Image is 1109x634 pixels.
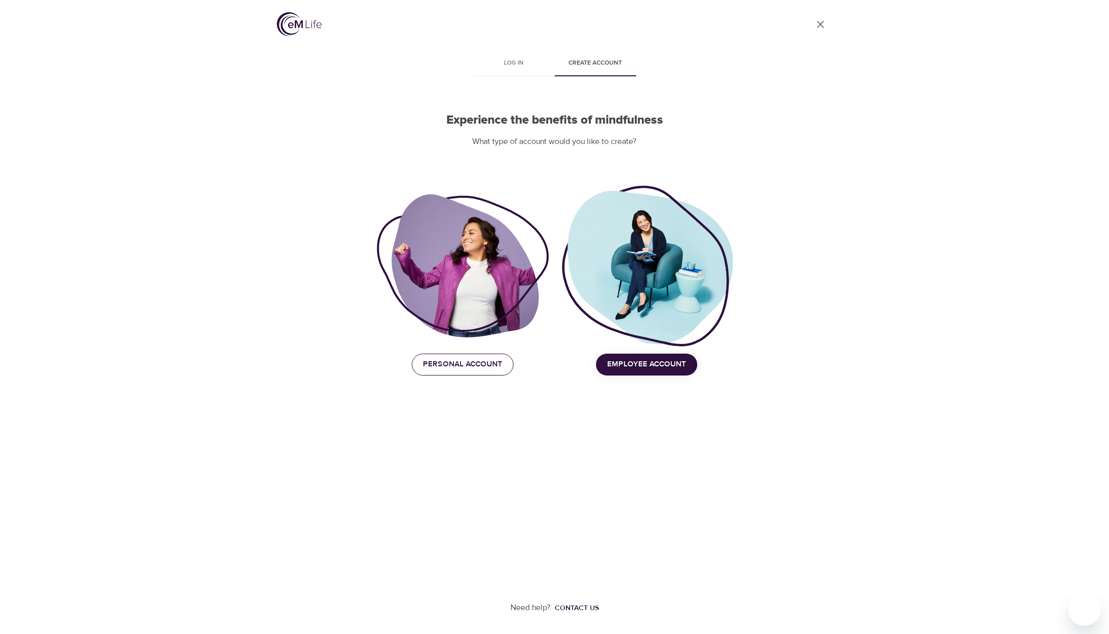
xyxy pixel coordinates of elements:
p: What type of account would you like to create? [377,136,733,148]
span: Log in [479,58,549,69]
img: logo [277,12,322,36]
a: Contact us [551,603,599,613]
h2: Experience the benefits of mindfulness [377,113,733,128]
div: Contact us [555,603,599,613]
span: Create account [561,58,630,69]
iframe: Button to launch messaging window [1068,593,1101,626]
a: close [808,12,833,37]
span: Employee Account [607,358,686,371]
span: Personal Account [423,358,502,371]
button: Personal Account [412,354,514,375]
p: Need help? [510,602,551,614]
button: Employee Account [596,354,697,375]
